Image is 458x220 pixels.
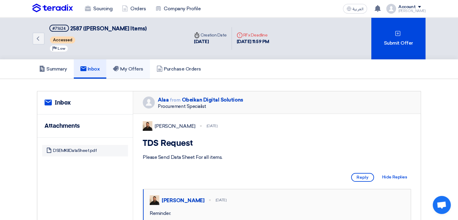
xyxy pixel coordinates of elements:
[158,96,243,104] div: Alaa Obeikan Digital Solutions
[194,32,227,38] div: Creation Date
[237,32,269,38] div: RFx Deadline
[157,66,201,72] h5: Purchase Orders
[50,36,75,43] span: Accessed
[80,2,117,15] a: Sourcing
[53,148,97,153] a: DSEMKIIDataSheet.pdf
[49,25,146,32] h5: 2587 (Perkins Items)
[194,38,227,45] div: [DATE]
[113,66,143,72] h5: My Offers
[351,173,374,182] span: Reply
[216,197,226,203] div: [DATE]
[45,122,80,130] h2: Attachments
[151,2,205,15] a: Company Profile
[371,17,425,59] div: Submit Offer
[33,59,74,79] a: Summary
[143,121,152,131] img: MAA_1717931611039.JPG
[207,123,217,129] div: [DATE]
[58,46,65,51] span: Low
[117,2,151,15] a: Orders
[237,38,269,45] div: [DATE] 11:59 PM
[433,196,451,214] div: Open chat
[343,4,367,14] button: العربية
[143,154,411,161] div: Please Send Data Sheet For all items.
[398,5,416,10] div: Account
[80,66,100,72] h5: Inbox
[70,25,147,32] span: 2587 ([PERSON_NAME] Items)
[55,99,71,106] h2: Inbox
[150,195,159,205] img: MAA_1717931611039.JPG
[39,66,67,72] h5: Summary
[353,7,363,11] span: العربية
[386,4,396,14] img: profile_test.png
[52,27,66,30] div: #71624
[33,4,73,13] img: Teradix logo
[150,210,405,217] div: Reminder.
[74,59,107,79] a: Inbox
[382,174,407,180] span: Hide Replies
[150,59,208,79] a: Purchase Orders
[158,104,243,109] div: Procurement Specialist
[155,123,195,130] div: [PERSON_NAME]
[106,59,150,79] a: My Offers
[162,197,204,204] div: [PERSON_NAME]
[398,9,425,13] div: [PERSON_NAME]
[143,138,411,149] h1: TDS Request
[170,98,180,103] span: from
